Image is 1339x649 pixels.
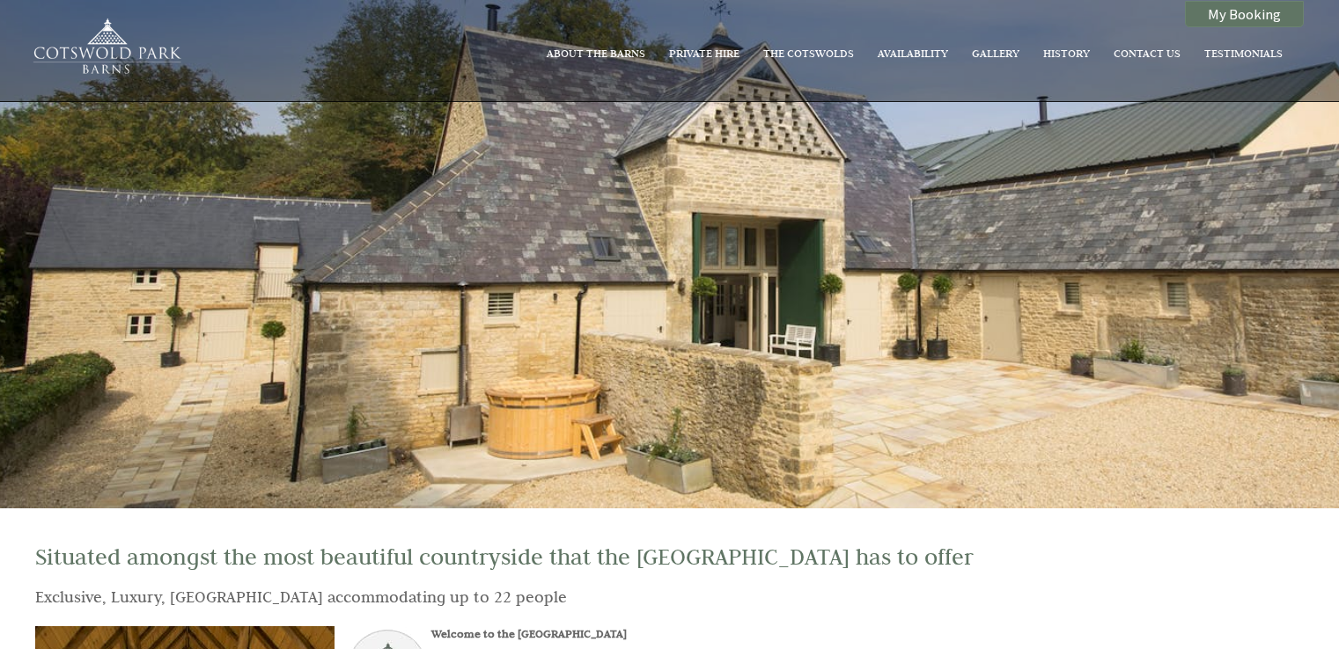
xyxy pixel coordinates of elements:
[25,18,188,80] img: Cotswold Park Barns
[1185,1,1304,27] a: My Booking
[972,46,1019,60] a: Gallery
[763,46,854,60] a: The Cotswolds
[547,46,645,60] a: About The Barns
[878,46,948,60] a: Availability
[1204,46,1283,60] a: Testimonials
[1114,46,1181,60] a: Contact Us
[431,626,627,640] strong: Welcome to the [GEOGRAPHIC_DATA]
[1043,46,1090,60] a: History
[669,46,739,60] a: Private Hire
[35,584,1283,609] h2: Exclusive, Luxury, [GEOGRAPHIC_DATA] accommodating up to 22 people
[35,543,1283,571] h1: Situated amongst the most beautiful countryside that the [GEOGRAPHIC_DATA] has to offer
